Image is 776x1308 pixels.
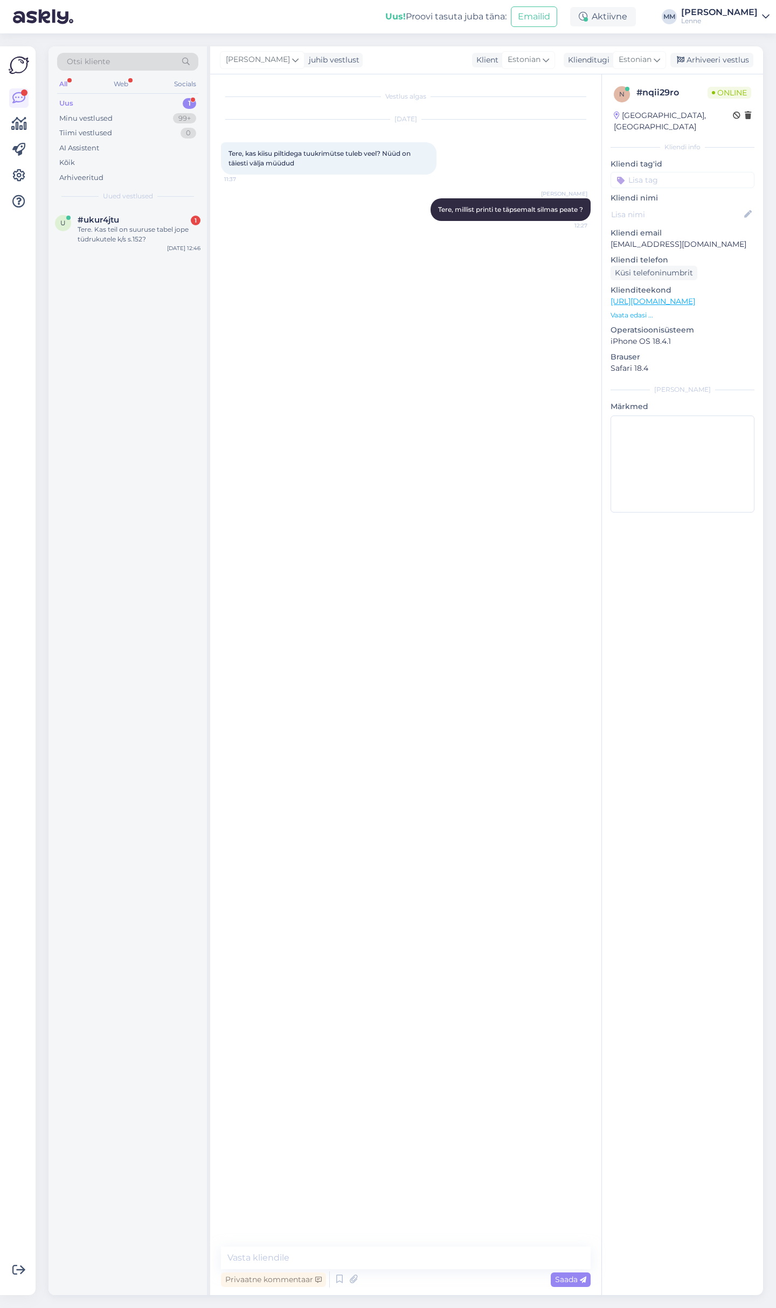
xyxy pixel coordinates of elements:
div: Minu vestlused [59,113,113,124]
div: 99+ [173,113,196,124]
div: Vestlus algas [221,92,591,101]
b: Uus! [385,11,406,22]
p: Kliendi email [611,227,754,239]
button: Emailid [511,6,557,27]
div: Arhiveeri vestlus [670,53,753,67]
p: Kliendi nimi [611,192,754,204]
span: Otsi kliente [67,56,110,67]
img: Askly Logo [9,55,29,75]
div: Tere. Kas teil on suuruse tabel jope tüdrukutele k/s s.152? [78,225,200,244]
div: Socials [172,77,198,91]
span: Estonian [619,54,652,66]
span: [PERSON_NAME] [541,190,587,198]
p: Safari 18.4 [611,363,754,374]
div: [DATE] 12:46 [167,244,200,252]
p: Vaata edasi ... [611,310,754,320]
span: Saada [555,1275,586,1284]
div: 0 [181,128,196,139]
div: Privaatne kommentaar [221,1272,326,1287]
input: Lisa tag [611,172,754,188]
div: Kliendi info [611,142,754,152]
span: Online [708,87,751,99]
div: 1 [191,216,200,225]
p: [EMAIL_ADDRESS][DOMAIN_NAME] [611,239,754,250]
div: Küsi telefoninumbrit [611,266,697,280]
span: Tere, kas kiisu piltidega tuukrimütse tuleb veel? Nüüd on täiesti välja müüdud [228,149,412,167]
div: Tiimi vestlused [59,128,112,139]
p: Kliendi telefon [611,254,754,266]
div: Proovi tasuta juba täna: [385,10,507,23]
div: Web [112,77,130,91]
span: u [60,219,66,227]
a: [PERSON_NAME]Lenne [681,8,770,25]
div: Uus [59,98,73,109]
div: MM [662,9,677,24]
div: [DATE] [221,114,591,124]
span: n [619,90,625,98]
div: [GEOGRAPHIC_DATA], [GEOGRAPHIC_DATA] [614,110,733,133]
input: Lisa nimi [611,209,742,220]
span: 11:37 [224,175,265,183]
div: Klienditugi [564,54,609,66]
span: [PERSON_NAME] [226,54,290,66]
span: #ukur4jtu [78,215,119,225]
span: Estonian [508,54,541,66]
div: Lenne [681,17,758,25]
div: AI Assistent [59,143,99,154]
div: Aktiivne [570,7,636,26]
div: [PERSON_NAME] [681,8,758,17]
p: Kliendi tag'id [611,158,754,170]
div: 1 [183,98,196,109]
div: [PERSON_NAME] [611,385,754,395]
p: iPhone OS 18.4.1 [611,336,754,347]
div: All [57,77,70,91]
p: Klienditeekond [611,285,754,296]
div: # nqii29ro [636,86,708,99]
div: Kõik [59,157,75,168]
p: Brauser [611,351,754,363]
div: Klient [472,54,498,66]
span: Tere, millist printi te täpsemalt silmas peate ? [438,205,583,213]
span: 12:27 [547,222,587,230]
span: Uued vestlused [103,191,153,201]
p: Märkmed [611,401,754,412]
a: [URL][DOMAIN_NAME] [611,296,695,306]
div: Arhiveeritud [59,172,103,183]
div: juhib vestlust [304,54,359,66]
p: Operatsioonisüsteem [611,324,754,336]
